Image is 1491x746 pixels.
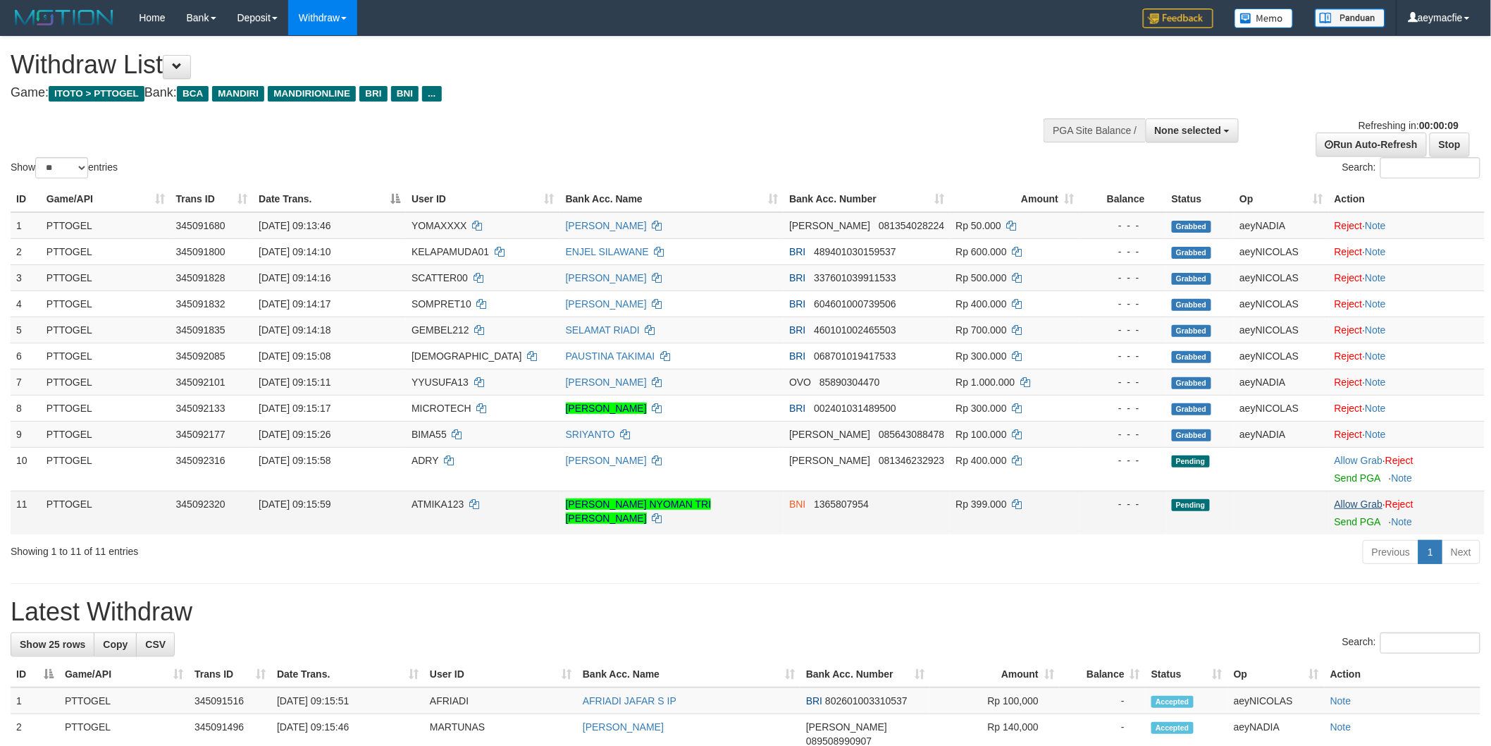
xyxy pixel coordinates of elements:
[271,661,424,687] th: Date Trans.: activate to sort column ascending
[1419,120,1459,131] strong: 00:00:09
[1359,120,1459,131] span: Refreshing in:
[1392,516,1413,527] a: Note
[955,403,1006,414] span: Rp 300.000
[11,86,980,100] h4: Game: Bank:
[566,455,647,466] a: [PERSON_NAME]
[1365,298,1386,310] a: Note
[259,298,330,310] span: [DATE] 09:14:17
[412,324,469,336] span: GEMBEL212
[1316,133,1427,157] a: Run Auto-Refresh
[566,298,647,310] a: [PERSON_NAME]
[271,687,424,714] td: [DATE] 09:15:51
[424,661,577,687] th: User ID: activate to sort column ascending
[955,377,1015,388] span: Rp 1.000.000
[1172,377,1211,389] span: Grabbed
[1234,421,1328,447] td: aeyNADIA
[189,661,271,687] th: Trans ID: activate to sort column ascending
[1335,472,1380,484] a: Send PGA
[814,324,896,336] span: Copy 460101002465503 to clipboard
[879,220,944,231] span: Copy 081354028224 to clipboard
[1234,343,1328,369] td: aeyNICOLAS
[1330,695,1351,707] a: Note
[11,212,41,239] td: 1
[259,377,330,388] span: [DATE] 09:15:11
[11,447,41,491] td: 10
[1380,157,1480,178] input: Search:
[412,429,447,440] span: BIMA55
[1329,491,1485,534] td: ·
[955,298,1006,310] span: Rp 400.000
[11,186,41,212] th: ID
[412,350,522,362] span: [DEMOGRAPHIC_DATA]
[577,661,800,687] th: Bank Acc. Name: activate to sort column ascending
[11,661,59,687] th: ID: activate to sort column descending
[176,350,225,362] span: 345092085
[1085,375,1161,389] div: - - -
[789,429,870,440] span: [PERSON_NAME]
[412,377,469,388] span: YYUSUFA13
[1329,317,1485,343] td: ·
[955,246,1006,257] span: Rp 600.000
[566,377,647,388] a: [PERSON_NAME]
[814,272,896,283] span: Copy 337601039911533 to clipboard
[930,661,1060,687] th: Amount: activate to sort column ascending
[11,7,118,28] img: MOTION_logo.png
[1085,401,1161,415] div: - - -
[1085,349,1161,363] div: - - -
[1235,8,1294,28] img: Button%20Memo.svg
[789,377,811,388] span: OVO
[259,350,330,362] span: [DATE] 09:15:08
[1335,377,1363,388] a: Reject
[41,317,171,343] td: PTTOGEL
[176,246,225,257] span: 345091800
[1335,246,1363,257] a: Reject
[1329,212,1485,239] td: ·
[412,499,464,510] span: ATMIKA123
[814,298,896,310] span: Copy 604601000739506 to clipboard
[825,695,908,707] span: Copy 802601003310537 to clipboard
[136,632,175,656] a: CSV
[955,499,1006,510] span: Rp 399.000
[391,86,419,102] span: BNI
[41,421,171,447] td: PTTOGEL
[566,350,655,362] a: PAUSTINA TAKIMAI
[259,324,330,336] span: [DATE] 09:14:18
[412,455,438,466] span: ADRY
[1329,238,1485,264] td: ·
[1335,220,1363,231] a: Reject
[145,639,166,650] span: CSV
[1418,540,1442,564] a: 1
[1044,118,1145,142] div: PGA Site Balance /
[1146,118,1239,142] button: None selected
[171,186,254,212] th: Trans ID: activate to sort column ascending
[1329,343,1485,369] td: ·
[1329,421,1485,447] td: ·
[11,51,980,79] h1: Withdraw List
[41,447,171,491] td: PTTOGEL
[1335,455,1385,466] span: ·
[1085,497,1161,511] div: - - -
[814,499,869,510] span: Copy 1365807954 to clipboard
[1234,317,1328,343] td: aeyNICOLAS
[1234,238,1328,264] td: aeyNICOLAS
[41,238,171,264] td: PTTOGEL
[412,272,468,283] span: SCATTER00
[11,291,41,317] td: 4
[1329,186,1485,212] th: Action
[41,343,171,369] td: PTTOGEL
[259,246,330,257] span: [DATE] 09:14:10
[1155,125,1222,136] span: None selected
[1325,661,1480,687] th: Action
[41,491,171,534] td: PTTOGEL
[1335,403,1363,414] a: Reject
[212,86,264,102] span: MANDIRI
[566,429,615,440] a: SRIYANTO
[189,687,271,714] td: 345091516
[176,455,225,466] span: 345092316
[566,324,640,336] a: SELAMAT RIADI
[406,186,560,212] th: User ID: activate to sort column ascending
[1329,264,1485,291] td: ·
[176,324,225,336] span: 345091835
[1335,499,1382,510] a: Allow Grab
[1172,247,1211,259] span: Grabbed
